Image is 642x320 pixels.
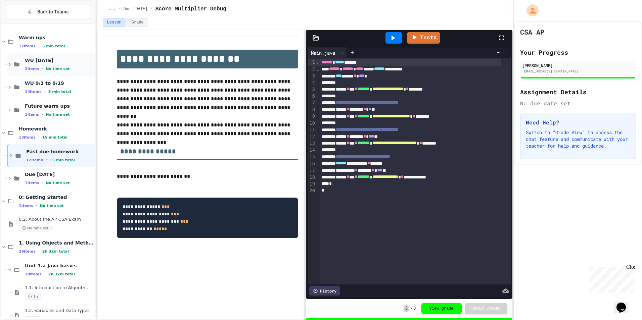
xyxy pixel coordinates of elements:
div: 13 [308,140,316,147]
span: No time set [46,181,70,185]
span: 5 min total [42,44,65,48]
div: 11 [308,126,316,133]
div: 20 [308,188,316,194]
div: My Account [519,3,540,18]
span: Future warm ups [25,103,94,109]
h1: CSA AP [520,27,544,37]
div: 4 [308,79,316,86]
div: 7 [308,100,316,106]
span: 5 min total [48,90,71,94]
span: • [42,66,43,71]
div: 14 [308,147,316,154]
div: No due date set [520,99,636,107]
a: Tests [407,32,440,44]
div: 10 [308,120,316,127]
span: Back to Teams [37,8,68,15]
span: 17 items [19,44,36,48]
span: • [38,43,40,49]
iframe: chat widget [586,264,635,292]
span: 2h 32m total [42,249,69,254]
span: No time set [46,112,70,117]
span: 1h [25,294,41,300]
span: No time set [46,67,70,71]
span: • [42,180,43,185]
span: / [410,306,413,311]
div: Main.java [308,49,338,56]
span: Score Multiplier Debug [155,5,226,13]
p: Switch to "Grade View" to access the chat feature and communicate with your teacher for help and ... [526,129,630,149]
span: / [150,6,152,12]
span: 15 min total [50,158,75,162]
span: 13 items [19,135,36,140]
span: Fold line [316,66,319,72]
div: History [309,286,340,296]
span: • [44,89,46,94]
span: 1 items [25,112,39,117]
span: • [46,157,47,163]
span: WU [DATE] [25,57,94,63]
span: Unit 1.a Java basics [25,263,94,269]
span: 0: Getting Started [19,194,94,200]
span: ... [108,6,116,12]
span: 26 items [19,249,36,254]
span: • [42,112,43,117]
h2: Your Progress [520,48,636,57]
div: 2 [308,66,316,72]
span: Due [DATE] [25,171,94,177]
div: 15 [308,154,316,160]
span: WU 9/3 to 9/19 [25,80,94,86]
span: 2h 32m total [48,272,75,276]
span: 0.2. About the AP CSA Exam [19,217,94,222]
div: 9 [308,113,316,120]
span: 12 items [26,158,43,162]
button: Back to Teams [6,5,90,19]
div: 8 [308,106,316,113]
div: 19 [308,181,316,188]
div: 12 [308,134,316,140]
span: 2 items [25,67,39,71]
h3: Need Help? [526,118,630,126]
button: View grade [421,303,462,314]
span: No time set [40,204,64,208]
span: Past due homework [26,149,94,155]
button: Lesson [103,18,126,27]
span: 10 items [25,272,42,276]
div: 5 [308,86,316,93]
span: • [38,135,40,140]
span: 15 min total [42,135,67,140]
div: 6 [308,93,316,100]
div: 18 [308,174,316,181]
span: / [118,6,121,12]
div: [PERSON_NAME] [522,62,634,68]
div: Main.java [308,48,347,58]
button: Grade [127,18,148,27]
span: Submit Answer [470,306,502,311]
span: 3 [413,306,416,311]
div: 17 [308,167,316,174]
span: 1. Using Objects and Methods [19,240,94,246]
span: 1.1. Introduction to Algorithms, Programming, and Compilers [25,285,94,291]
span: Warm ups [19,35,94,41]
iframe: chat widget [614,293,635,313]
span: • [44,271,46,277]
span: 1.2. Variables and Data Types [25,308,94,314]
span: No time set [19,225,52,231]
span: • [38,249,40,254]
span: 3 [404,305,409,312]
button: Submit Answer [465,303,507,314]
h2: Assignment Details [520,87,636,97]
div: 1 [308,59,316,66]
span: 1 items [19,204,33,208]
div: Chat with us now!Close [3,3,46,43]
div: [EMAIL_ADDRESS][DOMAIN_NAME] [522,69,634,74]
span: Homework [19,126,94,132]
span: • [36,203,37,208]
div: 16 [308,160,316,167]
div: 3 [308,73,316,79]
span: 14 items [25,90,42,94]
span: 1 items [25,181,39,185]
span: Due Sept 26 [123,6,147,12]
span: Fold line [316,59,319,65]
